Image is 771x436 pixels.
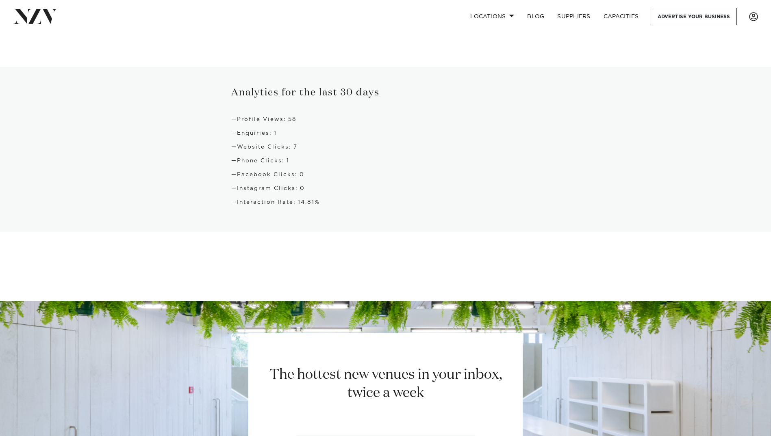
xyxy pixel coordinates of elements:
h4: Profile Views: 58 [231,116,539,123]
a: Advertise your business [651,8,737,25]
a: BLOG [521,8,551,25]
h2: The hottest new venues in your inbox, twice a week [259,366,512,402]
a: Capacities [597,8,645,25]
a: Locations [464,8,521,25]
h4: Website Clicks: 7 [231,143,539,151]
h4: Interaction Rate: 14.81% [231,199,539,206]
img: nzv-logo.png [13,9,57,24]
h4: Enquiries: 1 [231,130,539,137]
h4: Instagram Clicks: 0 [231,185,539,192]
a: SUPPLIERS [551,8,597,25]
h3: Analytics for the last 30 days [231,86,539,99]
h4: Phone Clicks: 1 [231,157,539,164]
h4: Facebook Clicks: 0 [231,171,539,178]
